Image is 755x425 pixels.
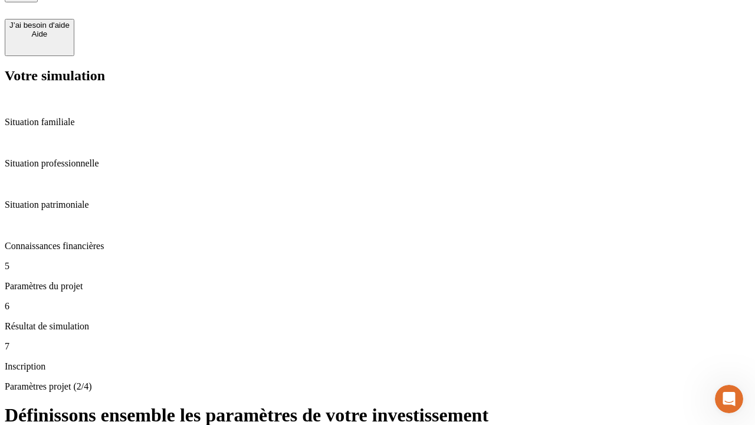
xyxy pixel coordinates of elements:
p: 6 [5,301,750,312]
p: Paramètres du projet [5,281,750,292]
p: Inscription [5,361,750,372]
p: 5 [5,261,750,272]
iframe: Intercom live chat [715,385,743,413]
p: Situation patrimoniale [5,200,750,210]
p: 7 [5,341,750,352]
p: Connaissances financières [5,241,750,251]
p: Résultat de simulation [5,321,750,332]
h2: Votre simulation [5,68,750,84]
div: Aide [9,30,70,38]
p: Situation professionnelle [5,158,750,169]
div: J’ai besoin d'aide [9,21,70,30]
p: Situation familiale [5,117,750,127]
button: J’ai besoin d'aideAide [5,19,74,56]
p: Paramètres projet (2/4) [5,381,750,392]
